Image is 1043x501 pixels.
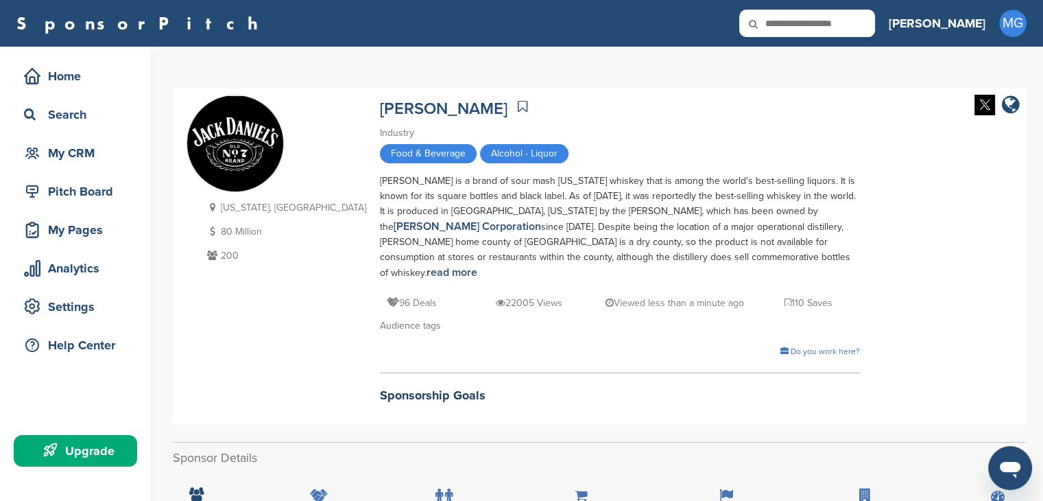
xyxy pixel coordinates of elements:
div: Pitch Board [21,179,137,204]
h2: Sponsor Details [173,449,1027,467]
div: Settings [21,294,137,319]
div: [PERSON_NAME] is a brand of sour mash [US_STATE] whiskey that is among the world's best-selling l... [380,174,860,281]
p: 200 [204,247,366,264]
a: Home [14,60,137,92]
p: Viewed less than a minute ago [606,294,744,312]
span: Food & Beverage [380,144,477,163]
span: Alcohol - Liquor [480,144,568,163]
p: 110 Saves [784,294,832,312]
div: My Pages [21,218,137,242]
a: Do you work here? [780,347,860,356]
img: Twitter white [974,95,995,115]
p: [US_STATE], [GEOGRAPHIC_DATA] [204,199,366,216]
p: 22005 Views [496,294,562,312]
div: Industry [380,126,860,141]
a: company link [1002,95,1020,117]
a: Pitch Board [14,176,137,207]
img: Sponsorpitch & Jack Daniel's [187,96,283,192]
div: Analytics [21,256,137,281]
a: Search [14,99,137,130]
a: [PERSON_NAME] Corporation [394,220,541,233]
a: Settings [14,291,137,323]
div: Upgrade [21,439,137,463]
div: My CRM [21,141,137,165]
a: [PERSON_NAME] [889,8,985,38]
h3: [PERSON_NAME] [889,14,985,33]
a: [PERSON_NAME] [380,99,507,119]
span: MG [999,10,1027,37]
div: Help Center [21,333,137,358]
iframe: Button to launch messaging window [988,446,1032,490]
div: Audience tags [380,318,860,334]
a: Help Center [14,329,137,361]
p: 96 Deals [387,294,437,312]
div: Search [21,102,137,127]
span: Do you work here? [791,347,860,356]
div: Home [21,64,137,89]
a: Analytics [14,253,137,284]
h2: Sponsorship Goals [380,386,860,405]
a: read more [427,266,477,279]
p: 80 Million [204,223,366,240]
a: SponsorPitch [16,14,267,32]
a: My Pages [14,214,137,246]
a: Upgrade [14,435,137,467]
a: My CRM [14,137,137,169]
